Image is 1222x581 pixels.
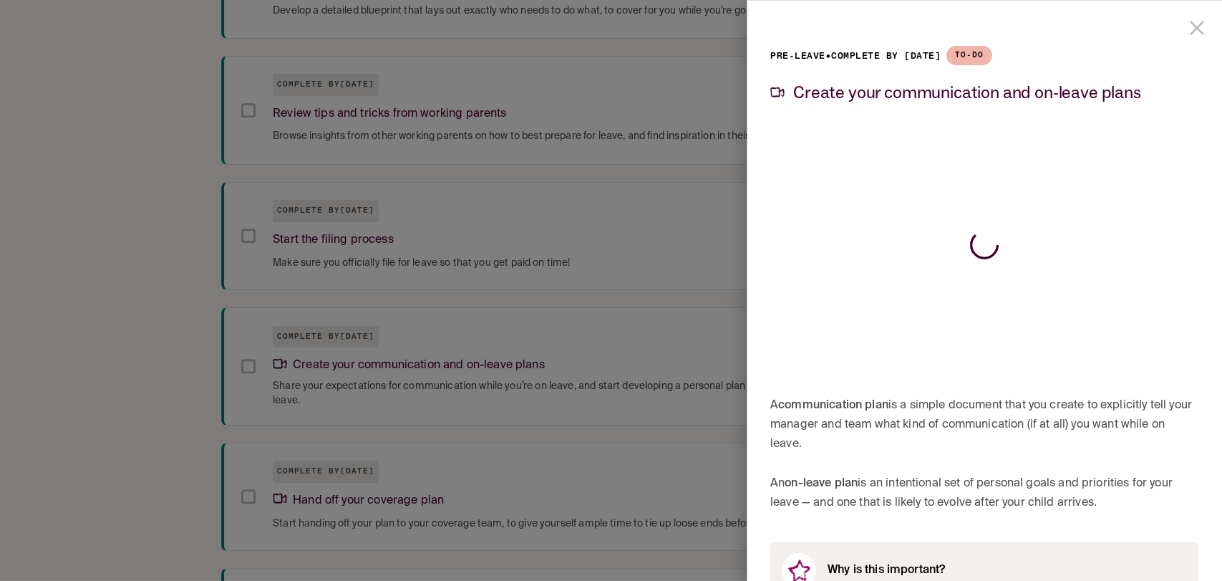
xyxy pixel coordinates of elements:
p: A is a simple document that you create to explicitly tell your manager and team what kind of comm... [770,396,1198,455]
strong: on-leave plan [785,478,858,489]
button: close drawer [1179,10,1215,46]
h6: Why is this important? [828,564,945,577]
span: To-do [946,46,992,65]
strong: communication plan [778,400,888,411]
h2: Create your communication and on-leave plans [793,83,1141,101]
p: Pre-leave • Complete by [DATE] [770,47,941,66]
p: An is an intentional set of personal goals and priorities for your leave — and one that is likely... [770,474,1198,513]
